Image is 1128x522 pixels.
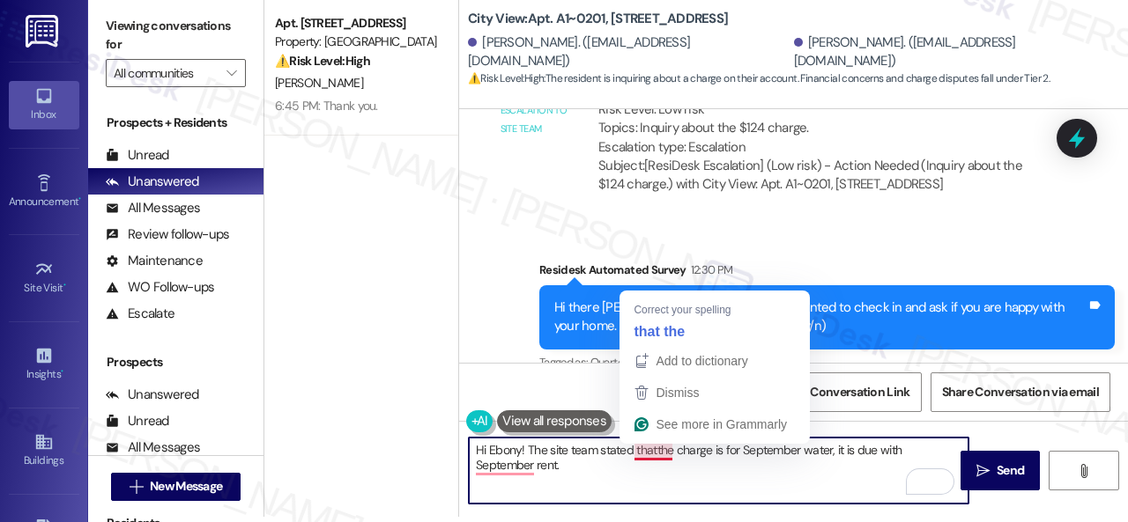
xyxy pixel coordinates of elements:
div: Tagged as: [539,349,1115,375]
div: Subject: [ResiDesk Escalation] (Low risk) - Action Needed (Inquiry about the $124 charge.) with C... [598,157,1046,195]
button: Get Conversation Link [776,372,921,412]
div: Email escalation to site team [501,82,569,138]
div: Residesk Automated Survey [539,261,1115,285]
textarea: To enrich screen reader interactions, please activate Accessibility in Grammarly extension settings [469,437,968,504]
div: [PERSON_NAME]. ([EMAIL_ADDRESS][DOMAIN_NAME]) [794,33,1116,71]
a: Site Visit • [9,254,79,302]
div: Review follow-ups [106,225,229,244]
i:  [226,66,236,80]
i:  [130,480,143,494]
div: Escalate [106,305,174,323]
a: Insights • [9,341,79,388]
span: • [63,279,66,291]
span: New Message [150,477,222,496]
div: Unread [106,412,169,430]
div: WO Follow-ups [106,278,214,297]
div: Apt. [STREET_ADDRESS] [275,14,438,33]
div: Maintenance [106,252,203,270]
div: [PERSON_NAME]. ([EMAIL_ADDRESS][DOMAIN_NAME]) [468,33,790,71]
button: Share Conversation via email [931,372,1110,412]
span: [PERSON_NAME] [275,75,363,91]
i:  [1077,464,1090,478]
div: Unanswered [106,173,199,191]
img: ResiDesk Logo [26,15,62,48]
button: Send [961,451,1040,490]
div: Unanswered [106,386,199,404]
a: Buildings [9,427,79,474]
input: All communities [114,59,218,87]
div: Hi there [PERSON_NAME] and Ebony! I just wanted to check in and ask if you are happy with your ho... [554,298,1087,336]
div: Unread [106,146,169,165]
span: Send [997,461,1024,480]
div: Prospects [88,353,263,371]
label: Viewing conversations for [106,12,246,59]
button: New Message [111,473,241,501]
a: Inbox [9,81,79,129]
b: City View: Apt. A1~0201, [STREET_ADDRESS] [468,10,728,28]
div: 12:30 PM [686,261,733,279]
div: Prospects + Residents [88,114,263,132]
i:  [976,464,990,478]
span: Quarterly check-in [590,355,678,370]
span: • [78,193,81,205]
div: ResiDesk escalation to site team -> Risk Level: Low risk Topics: Inquiry about the $124 charge. E... [598,81,1046,157]
div: Property: [GEOGRAPHIC_DATA] [275,33,438,51]
span: • [61,365,63,378]
div: All Messages [106,438,200,457]
span: Share Conversation via email [942,383,1099,401]
strong: ⚠️ Risk Level: High [468,71,544,85]
div: 6:45 PM: Thank you. [275,98,378,114]
span: : The resident is inquiring about a charge on their account. Financial concerns and charge disput... [468,70,1050,88]
span: Get Conversation Link [788,383,909,401]
strong: ⚠️ Risk Level: High [275,53,370,69]
div: All Messages [106,199,200,217]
